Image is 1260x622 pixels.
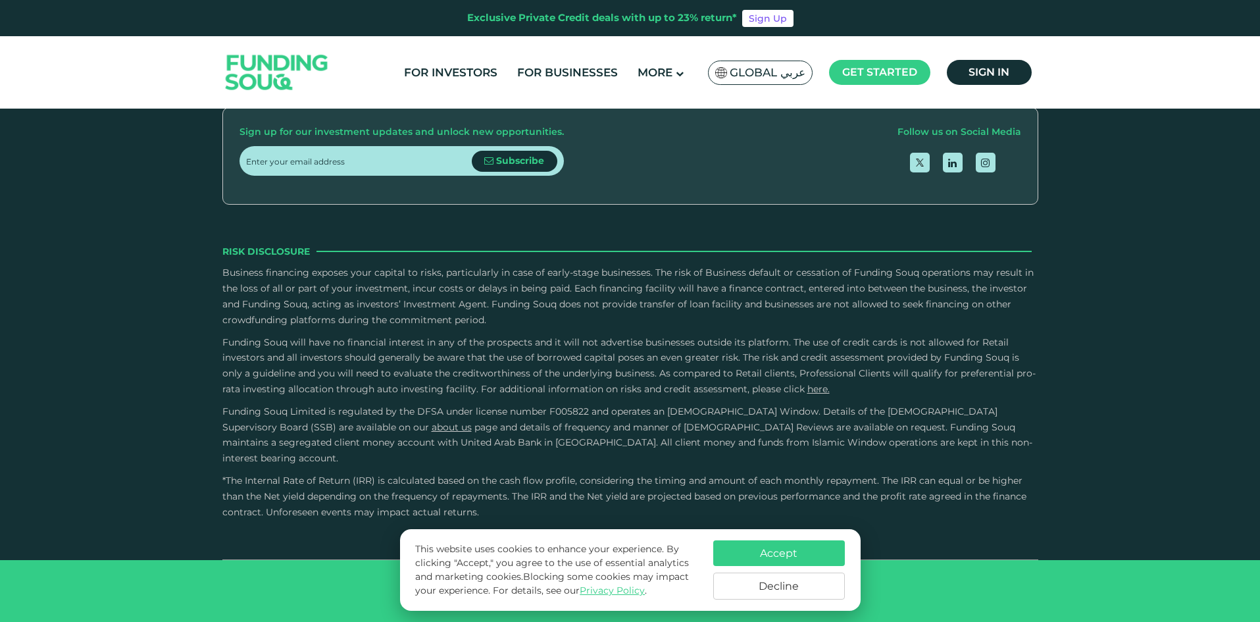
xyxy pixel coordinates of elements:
[493,584,647,596] span: For details, see our .
[713,573,845,600] button: Decline
[514,62,621,84] a: For Businesses
[474,421,497,433] span: page
[947,60,1032,85] a: Sign in
[213,39,341,106] img: Logo
[415,542,699,598] p: This website uses cookies to enhance your experience. By clicking "Accept," you agree to the use ...
[432,421,472,433] a: About Us
[715,67,727,78] img: SA Flag
[969,66,1009,78] span: Sign in
[222,405,997,433] span: Funding Souq Limited is regulated by the DFSA under license number F005822 and operates an [DEMOG...
[897,124,1021,140] div: Follow us on Social Media
[467,11,737,26] div: Exclusive Private Credit deals with up to 23% return*
[976,153,995,172] a: open Instagram
[910,153,930,172] a: open Twitter
[496,155,544,167] span: Subscribe
[222,336,1036,395] span: Funding Souq will have no financial interest in any of the prospects and it will not advertise bu...
[730,65,805,80] span: Global عربي
[222,265,1038,328] p: Business financing exposes your capital to risks, particularly in case of early-stage businesses....
[943,153,963,172] a: open Linkedin
[401,62,501,84] a: For Investors
[638,66,672,79] span: More
[222,473,1038,520] p: *The Internal Rate of Return (IRR) is calculated based on the cash flow profile, considering the ...
[807,383,830,395] a: here.
[222,244,310,259] span: Risk Disclosure
[472,151,557,172] button: Subscribe
[415,571,689,596] span: Blocking some cookies may impact your experience.
[246,146,472,176] input: Enter your email address
[916,159,924,167] img: twitter
[742,10,794,27] a: Sign Up
[239,124,564,140] div: Sign up for our investment updates and unlock new opportunities.
[713,540,845,566] button: Accept
[842,66,917,78] span: Get started
[580,584,645,596] a: Privacy Policy
[222,421,1032,465] span: and details of frequency and manner of [DEMOGRAPHIC_DATA] Reviews are available on request. Fundi...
